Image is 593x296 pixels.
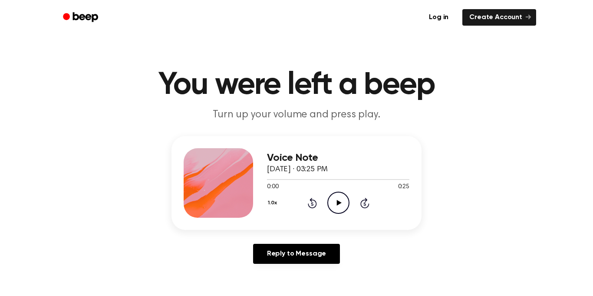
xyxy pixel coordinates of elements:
p: Turn up your volume and press play. [130,108,463,122]
a: Create Account [462,9,536,26]
button: 1.0x [267,196,280,210]
a: Beep [57,9,106,26]
span: [DATE] · 03:25 PM [267,166,328,173]
span: 0:25 [398,183,409,192]
h3: Voice Note [267,152,409,164]
a: Log in [420,7,457,27]
span: 0:00 [267,183,278,192]
h1: You were left a beep [74,70,519,101]
a: Reply to Message [253,244,340,264]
